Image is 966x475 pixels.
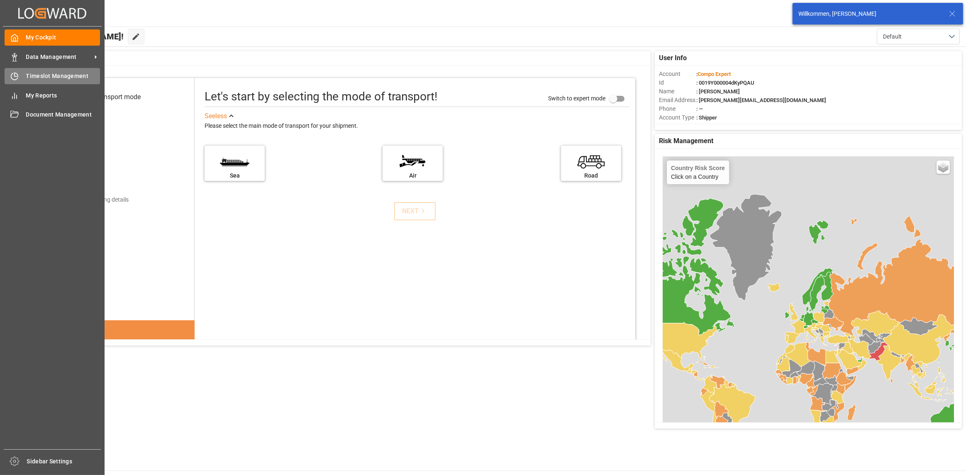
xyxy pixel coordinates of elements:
span: Sidebar Settings [27,457,101,466]
button: open menu [877,29,960,44]
a: Document Management [5,107,100,123]
div: Willkommen, [PERSON_NAME] [798,10,941,18]
div: Sea [209,171,261,180]
div: Road [565,171,617,180]
div: NEXT [402,206,427,216]
span: My Reports [26,91,100,100]
span: Hello [PERSON_NAME]! [34,29,124,44]
span: Switch to expert mode [548,95,605,102]
span: Id [659,78,696,87]
div: Let's start by selecting the mode of transport! [205,88,437,105]
span: : 0019Y000004dKyPQAU [696,80,754,86]
a: Timeslot Management [5,68,100,84]
span: Document Management [26,110,100,119]
button: NEXT [394,202,436,220]
span: : [PERSON_NAME] [696,88,740,95]
a: Layers [937,161,950,174]
span: User Info [659,53,687,63]
span: Compo Expert [698,71,731,77]
span: Email Address [659,96,696,105]
div: Please select the main mode of transport for your shipment. [205,121,629,131]
span: Account Type [659,113,696,122]
div: See less [205,111,227,121]
div: Click on a Country [671,165,725,180]
span: My Cockpit [26,33,100,42]
a: My Cockpit [5,29,100,46]
span: : [696,71,731,77]
span: Timeslot Management [26,72,100,80]
span: : — [696,106,703,112]
span: : [PERSON_NAME][EMAIL_ADDRESS][DOMAIN_NAME] [696,97,826,103]
span: Data Management [26,53,92,61]
span: Risk Management [659,136,713,146]
div: Air [387,171,439,180]
span: Account [659,70,696,78]
div: Select transport mode [76,92,141,102]
a: My Reports [5,87,100,103]
span: Phone [659,105,696,113]
span: : Shipper [696,114,717,121]
span: Name [659,87,696,96]
span: Default [883,32,902,41]
h4: Country Risk Score [671,165,725,171]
